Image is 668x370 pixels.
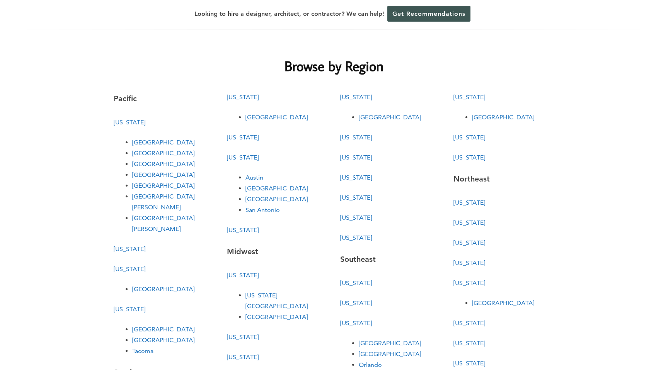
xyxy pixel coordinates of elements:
a: [US_STATE] [340,154,372,161]
a: [US_STATE] [227,134,259,141]
a: [US_STATE] [453,279,485,287]
a: [US_STATE] [453,93,485,101]
a: [GEOGRAPHIC_DATA] [359,114,421,121]
strong: Northeast [453,174,490,183]
strong: Browse by Region [285,57,383,75]
a: [US_STATE] [114,265,145,273]
strong: Southeast [340,255,376,264]
a: [US_STATE] [227,272,259,279]
a: [US_STATE] [227,93,259,101]
a: [US_STATE] [453,154,485,161]
a: [US_STATE] [340,134,372,141]
a: [US_STATE] [227,333,259,341]
a: [US_STATE] [227,353,259,361]
a: [US_STATE] [114,306,145,313]
a: [GEOGRAPHIC_DATA] [359,350,421,358]
a: [US_STATE] [340,299,372,307]
a: [US_STATE] [114,119,145,126]
a: [US_STATE] [340,194,372,201]
a: [US_STATE] [453,199,485,206]
a: [US_STATE] [227,154,259,161]
a: [GEOGRAPHIC_DATA] [132,182,194,189]
a: [US_STATE] [453,339,485,347]
a: [US_STATE] [340,234,372,241]
strong: Pacific [114,94,137,103]
a: [GEOGRAPHIC_DATA] [132,139,194,146]
a: [GEOGRAPHIC_DATA] [245,195,308,203]
a: [GEOGRAPHIC_DATA] [132,336,194,344]
a: [GEOGRAPHIC_DATA] [245,114,308,121]
a: [US_STATE] [340,279,372,287]
a: [US_STATE][GEOGRAPHIC_DATA] [245,292,308,310]
a: [GEOGRAPHIC_DATA] [132,171,194,178]
a: Orlando [359,361,382,368]
a: [US_STATE] [114,245,145,253]
a: [GEOGRAPHIC_DATA] [132,160,194,168]
a: [US_STATE] [340,93,372,101]
iframe: Drift Widget Chat Controller [629,331,659,361]
a: Tacoma [132,347,153,355]
a: Get Recommendations [387,6,470,22]
a: Austin [245,174,263,181]
a: [US_STATE] [453,219,485,226]
a: [GEOGRAPHIC_DATA] [472,114,534,121]
a: [GEOGRAPHIC_DATA] [132,285,194,293]
a: [US_STATE] [340,214,372,221]
a: [GEOGRAPHIC_DATA][PERSON_NAME] [132,214,194,233]
strong: Midwest [227,247,258,256]
a: [GEOGRAPHIC_DATA] [132,149,194,157]
a: [GEOGRAPHIC_DATA][PERSON_NAME] [132,193,194,211]
a: [GEOGRAPHIC_DATA] [245,185,308,192]
a: [US_STATE] [453,360,485,367]
a: [GEOGRAPHIC_DATA] [472,299,534,307]
a: [GEOGRAPHIC_DATA] [132,326,194,333]
a: [US_STATE] [227,226,259,234]
a: [US_STATE] [453,319,485,327]
a: San Antonio [245,206,280,214]
a: [US_STATE] [340,319,372,327]
a: [US_STATE] [453,239,485,246]
a: [GEOGRAPHIC_DATA] [359,339,421,347]
a: [GEOGRAPHIC_DATA] [245,313,308,321]
a: [US_STATE] [453,134,485,141]
a: [US_STATE] [340,174,372,181]
a: [US_STATE] [453,259,485,266]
